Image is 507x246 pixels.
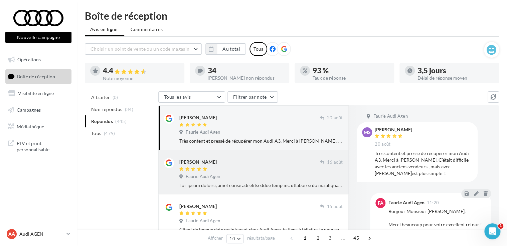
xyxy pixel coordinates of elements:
div: Client de longue date maintenant chez Audi Agen, je tiens à féliciter le nouveau visage de la Con... [179,226,343,233]
a: PLV et print personnalisable [4,136,73,156]
button: Tous les avis [158,91,225,103]
span: FA [378,200,383,206]
span: Tous [91,130,101,137]
span: (479) [104,131,115,136]
div: 3,5 jours [417,67,494,74]
div: Boîte de réception [85,11,499,21]
span: Visibilité en ligne [18,90,54,96]
iframe: Intercom live chat [484,223,500,239]
span: 20 août [327,115,343,121]
a: Campagnes [4,103,73,117]
div: [PERSON_NAME] [179,159,217,165]
span: Tous les avis [164,94,191,100]
button: Au total [217,43,246,55]
button: Au total [205,43,246,55]
button: Choisir un point de vente ou un code magasin [85,43,202,55]
div: 4.4 [103,67,179,75]
span: 15 août [327,204,343,210]
span: Faurie Audi Agen [186,218,220,224]
span: Médiathèque [17,123,44,129]
p: Audi AGEN [19,231,64,237]
span: Non répondus [91,106,122,113]
a: Boîte de réception [4,69,73,84]
span: 1 [300,233,310,243]
div: [PERSON_NAME] non répondus [208,76,284,80]
span: 1 [498,223,503,229]
button: Nouvelle campagne [5,32,71,43]
div: [PERSON_NAME] [375,127,412,132]
span: AA [8,231,15,237]
span: Campagnes [17,107,41,113]
div: Taux de réponse [313,76,389,80]
span: (0) [113,95,118,100]
span: A traiter [91,94,110,101]
div: 34 [208,67,284,74]
div: 93 % [313,67,389,74]
span: ... [338,233,348,243]
span: 16 août [327,159,343,165]
span: 2 [313,233,323,243]
span: Opérations [17,57,41,62]
a: Opérations [4,53,73,67]
span: Choisir un point de vente ou un code magasin [91,46,189,52]
div: Lor ipsum dolorsi, amet conse adi elitseddoe temp inc utlaboree do ma aliquaenimadminim ven quis ... [179,182,343,189]
span: (34) [125,107,133,112]
span: Afficher [208,235,223,241]
span: 20 août [375,141,390,147]
span: MS [364,129,371,136]
button: 10 [226,234,243,243]
span: PLV et print personnalisable [17,139,69,153]
span: 10 [229,236,235,241]
span: résultats/page [247,235,275,241]
span: Faurie Audi Agen [186,129,220,135]
a: Visibilité en ligne [4,86,73,100]
span: Faurie Audi Agen [186,174,220,180]
div: [PERSON_NAME] [179,114,217,121]
span: 3 [325,233,335,243]
span: Faurie Audi Agen [373,113,407,119]
div: Très content et pressé de récupérer mon Audi A3, Merci à [PERSON_NAME]. C'était difficile avec le... [375,150,472,177]
div: Faurie Audi Agen [388,200,424,205]
div: Très content et pressé de récupérer mon Audi A3, Merci à [PERSON_NAME]. C'était difficile avec le... [179,138,343,144]
span: Commentaires [131,26,163,33]
a: Médiathèque [4,120,73,134]
button: Filtrer par note [227,91,278,103]
a: AA Audi AGEN [5,228,71,240]
div: Note moyenne [103,76,179,81]
div: Délai de réponse moyen [417,76,494,80]
span: Boîte de réception [17,73,55,79]
span: 45 [351,233,362,243]
div: Tous [249,42,267,56]
div: [PERSON_NAME] [179,203,217,210]
span: 11:20 [427,201,439,205]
